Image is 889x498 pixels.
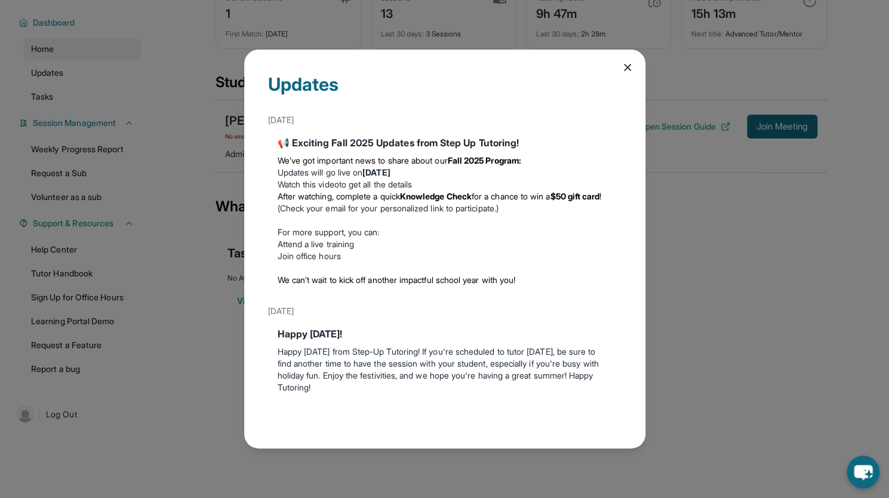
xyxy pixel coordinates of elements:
p: For more support, you can: [278,226,612,238]
li: Updates will go live on [278,167,612,179]
a: Join office hours [278,251,341,261]
div: Happy [DATE]! [278,327,612,341]
li: to get all the details [278,179,612,190]
strong: [DATE] [362,167,390,177]
strong: $50 gift card [550,191,599,201]
li: (Check your email for your personalized link to participate.) [278,190,612,214]
div: 📢 Exciting Fall 2025 Updates from Step Up Tutoring! [278,136,612,150]
div: Updates [268,73,622,109]
span: for a chance to win a [472,191,550,201]
span: We’ve got important news to share about our [278,155,448,165]
span: After watching, complete a quick [278,191,400,201]
div: [DATE] [268,109,622,131]
span: We can’t wait to kick off another impactful school year with you! [278,275,516,285]
button: chat-button [847,456,879,488]
strong: Knowledge Check [400,191,472,201]
a: Attend a live training [278,239,355,249]
a: Watch this video [278,179,339,189]
p: Happy [DATE] from Step-Up Tutoring! If you're scheduled to tutor [DATE], be sure to find another ... [278,346,612,394]
strong: Fall 2025 Program: [448,155,521,165]
span: ! [599,191,601,201]
div: [DATE] [268,300,622,322]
